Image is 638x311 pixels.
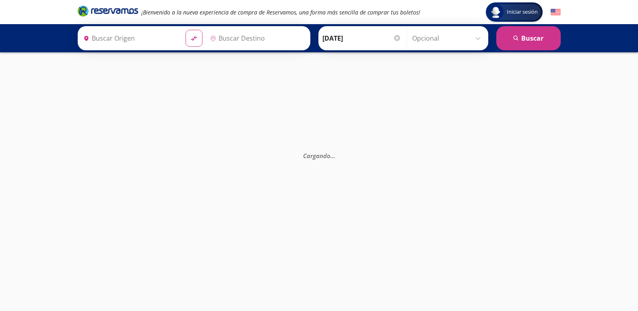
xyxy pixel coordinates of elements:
span: . [334,151,335,159]
input: Buscar Origen [80,28,179,48]
input: Opcional [412,28,484,48]
input: Buscar Destino [207,28,306,48]
em: ¡Bienvenido a la nueva experiencia de compra de Reservamos, una forma más sencilla de comprar tus... [141,8,420,16]
button: English [551,7,561,17]
span: . [332,151,334,159]
i: Brand Logo [78,5,138,17]
span: Iniciar sesión [504,8,541,16]
a: Brand Logo [78,5,138,19]
button: Buscar [496,26,561,50]
em: Cargando [303,151,335,159]
span: . [330,151,332,159]
input: Elegir Fecha [322,28,401,48]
